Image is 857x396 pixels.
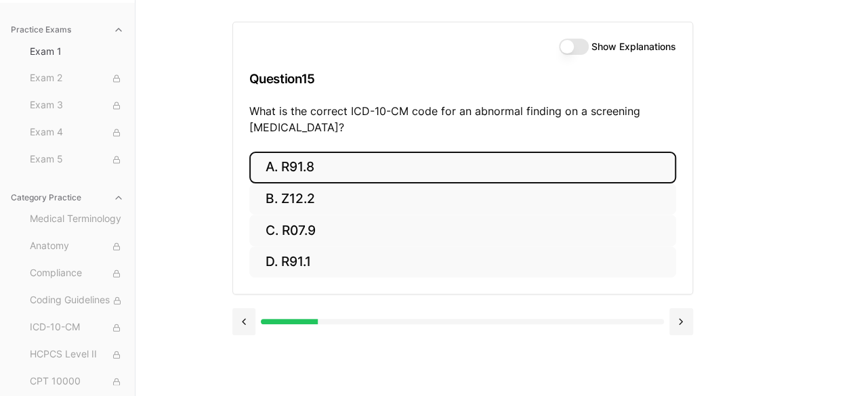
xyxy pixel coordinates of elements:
[24,208,129,230] button: Medical Terminology
[24,149,129,171] button: Exam 5
[24,95,129,116] button: Exam 3
[30,293,124,308] span: Coding Guidelines
[249,246,676,278] button: D. R91.1
[30,152,124,167] span: Exam 5
[30,98,124,113] span: Exam 3
[30,212,124,227] span: Medical Terminology
[24,68,129,89] button: Exam 2
[30,266,124,281] span: Compliance
[5,187,129,208] button: Category Practice
[249,59,676,99] h3: Question 15
[24,122,129,144] button: Exam 4
[30,45,124,58] span: Exam 1
[30,239,124,254] span: Anatomy
[24,263,129,284] button: Compliance
[24,344,129,366] button: HCPCS Level II
[30,374,124,389] span: CPT 10000
[24,236,129,257] button: Anatomy
[249,183,676,215] button: B. Z12.2
[5,19,129,41] button: Practice Exams
[30,320,124,335] span: ICD-10-CM
[24,317,129,338] button: ICD-10-CM
[24,41,129,62] button: Exam 1
[24,290,129,311] button: Coding Guidelines
[591,42,676,51] label: Show Explanations
[30,71,124,86] span: Exam 2
[249,103,676,135] p: What is the correct ICD-10-CM code for an abnormal finding on a screening [MEDICAL_DATA]?
[249,215,676,246] button: C. R07.9
[249,152,676,183] button: A. R91.8
[24,371,129,393] button: CPT 10000
[30,347,124,362] span: HCPCS Level II
[30,125,124,140] span: Exam 4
